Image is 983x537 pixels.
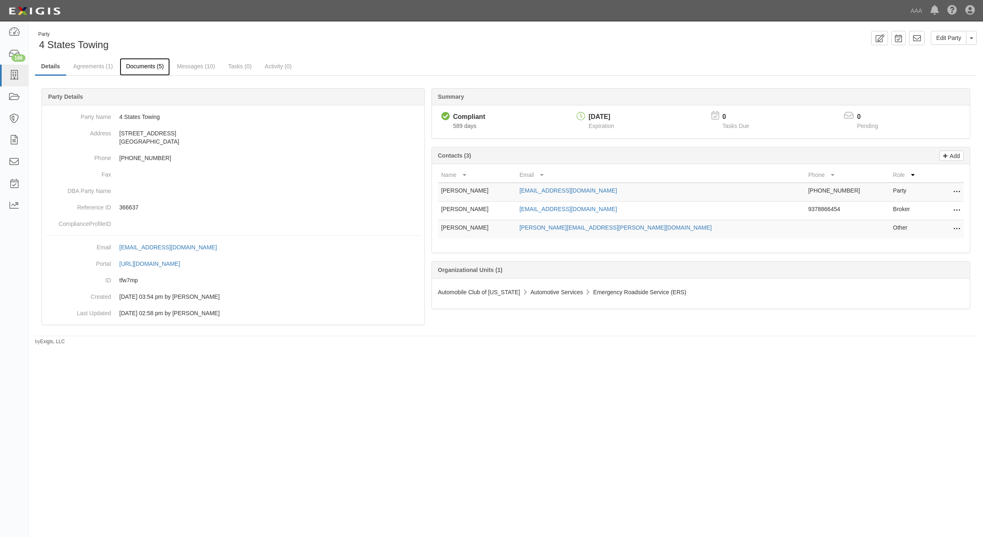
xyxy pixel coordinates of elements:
td: Party [890,183,931,202]
dt: Phone [45,150,111,162]
dt: Portal [45,256,111,268]
span: Tasks Due [722,123,749,129]
div: 4 States Towing [35,31,500,52]
dt: Created [45,288,111,301]
i: Compliant [441,112,450,121]
span: Pending [857,123,878,129]
a: [EMAIL_ADDRESS][DOMAIN_NAME] [519,187,617,194]
dd: [STREET_ADDRESS] [GEOGRAPHIC_DATA] [45,125,421,150]
div: Compliant [453,112,485,122]
th: Phone [805,167,890,183]
td: [PERSON_NAME] [438,183,516,202]
p: 0 [857,112,888,122]
dt: Party Name [45,109,111,121]
span: 4 States Towing [39,39,109,50]
span: Emergency Roadside Service (ERS) [593,289,686,295]
a: Documents (5) [120,58,170,76]
a: [URL][DOMAIN_NAME] [119,260,189,267]
dt: Reference ID [45,199,111,212]
b: Contacts (3) [438,152,471,159]
th: Name [438,167,516,183]
td: [PERSON_NAME] [438,220,516,239]
span: Automotive Services [531,289,583,295]
th: Email [516,167,805,183]
td: Broker [890,202,931,220]
dt: Fax [45,166,111,179]
b: Summary [438,93,464,100]
a: [EMAIL_ADDRESS][DOMAIN_NAME] [119,244,226,251]
a: Details [35,58,66,76]
td: 9378866454 [805,202,890,220]
dt: ComplianceProfileID [45,216,111,228]
a: AAA [906,2,926,19]
p: 0 [722,112,759,122]
a: [PERSON_NAME][EMAIL_ADDRESS][PERSON_NAME][DOMAIN_NAME] [519,224,712,231]
dd: [PHONE_NUMBER] [45,150,421,166]
b: Party Details [48,93,83,100]
div: [EMAIL_ADDRESS][DOMAIN_NAME] [119,243,217,251]
div: 166 [12,54,26,62]
td: [PHONE_NUMBER] [805,183,890,202]
a: Messages (10) [171,58,221,74]
dt: Last Updated [45,305,111,317]
div: [DATE] [589,112,614,122]
dt: Address [45,125,111,137]
small: by [35,338,65,345]
td: [PERSON_NAME] [438,202,516,220]
dd: 11/15/2023 02:58 pm by Benjamin Tully [45,305,421,321]
th: Role [890,167,931,183]
b: Organizational Units (1) [438,267,503,273]
dt: Email [45,239,111,251]
a: Activity (0) [259,58,298,74]
a: [EMAIL_ADDRESS][DOMAIN_NAME] [519,206,617,212]
dd: 05/08/2023 03:54 pm by Benjamin Tully [45,288,421,305]
span: Automobile Club of [US_STATE] [438,289,520,295]
div: Party [38,31,109,38]
i: Help Center - Complianz [947,6,957,16]
td: Other [890,220,931,239]
a: Add [939,151,964,161]
dd: tfw7mp [45,272,421,288]
a: Agreements (1) [67,58,119,74]
img: logo-5460c22ac91f19d4615b14bd174203de0afe785f0fc80cf4dbbc73dc1793850b.png [6,4,63,19]
a: Exigis, LLC [40,339,65,344]
p: 366637 [119,203,421,212]
a: Edit Party [931,31,967,45]
dt: DBA Party Name [45,183,111,195]
dd: 4 States Towing [45,109,421,125]
a: Tasks (0) [222,58,258,74]
p: Add [948,151,960,160]
span: Since 01/24/2024 [453,123,477,129]
dt: ID [45,272,111,284]
span: Expiration [589,123,614,129]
